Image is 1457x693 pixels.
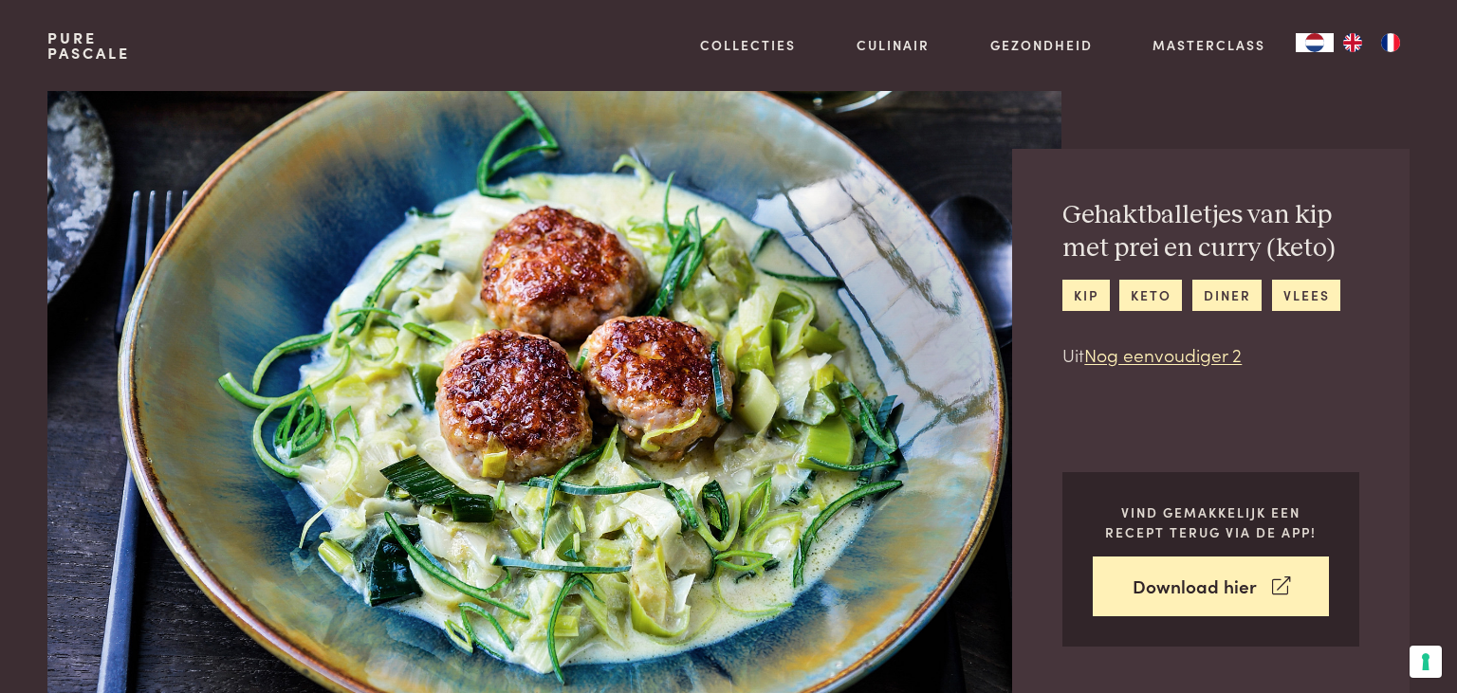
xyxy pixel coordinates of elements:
a: diner [1192,280,1262,311]
h2: Gehaktballetjes van kip met prei en curry (keto) [1062,199,1359,264]
aside: Language selected: Nederlands [1296,33,1410,52]
a: Gezondheid [990,35,1093,55]
ul: Language list [1334,33,1410,52]
p: Uit [1062,341,1359,369]
a: Culinair [857,35,930,55]
a: PurePascale [47,30,130,61]
a: keto [1119,280,1182,311]
a: vlees [1272,280,1340,311]
a: Nog eenvoudiger 2 [1084,341,1242,367]
a: Masterclass [1153,35,1265,55]
a: Download hier [1093,556,1329,616]
a: EN [1334,33,1372,52]
p: Vind gemakkelijk een recept terug via de app! [1093,502,1329,541]
button: Uw voorkeuren voor toestemming voor trackingtechnologieën [1410,646,1442,678]
a: kip [1062,280,1109,311]
a: NL [1296,33,1334,52]
a: Collecties [700,35,796,55]
div: Language [1296,33,1334,52]
a: FR [1372,33,1410,52]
